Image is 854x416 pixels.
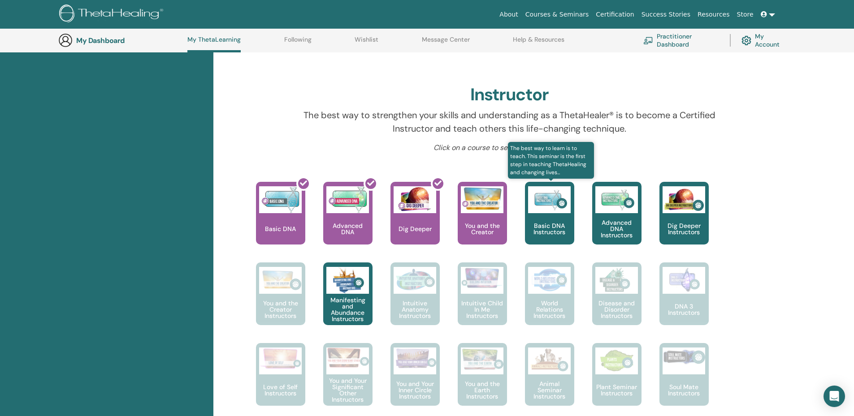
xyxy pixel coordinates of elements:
p: You and Your Inner Circle Instructors [390,381,440,399]
a: Practitioner Dashboard [643,30,719,50]
div: Open Intercom Messenger [824,386,845,407]
p: Dig Deeper Instructors [659,223,709,235]
a: You and the Creator Instructors You and the Creator Instructors [256,262,305,343]
img: logo.png [59,4,166,25]
a: Manifesting and Abundance Instructors Manifesting and Abundance Instructors [323,262,373,343]
p: DNA 3 Instructors [659,303,709,316]
a: Dig Deeper Instructors Dig Deeper Instructors [659,182,709,262]
p: Practitioner [255,34,292,72]
img: You and the Creator [461,186,503,211]
span: The best way to learn is to teach. This seminar is the first step in teaching ThetaHealing and ch... [508,142,594,179]
a: Courses & Seminars [522,6,593,23]
a: Message Center [422,36,470,50]
img: chalkboard-teacher.svg [643,37,653,44]
img: Disease and Disorder Instructors [595,267,638,294]
img: Intuitive Anatomy Instructors [394,267,436,294]
p: Soul Mate Instructors [659,384,709,396]
a: The best way to learn is to teach. This seminar is the first step in teaching ThetaHealing and ch... [525,182,574,262]
img: Basic DNA Instructors [528,186,571,213]
p: Dig Deeper [395,226,435,232]
img: Dig Deeper Instructors [663,186,705,213]
p: Certificate of Science [727,34,764,72]
p: You and the Earth Instructors [458,381,507,399]
a: Advanced DNA Advanced DNA [323,182,373,262]
img: Plant Seminar Instructors [595,347,638,374]
p: Advanced DNA Instructors [592,219,642,238]
img: Soul Mate Instructors [663,347,705,366]
a: My ThetaLearning [187,36,241,52]
p: Instructor [412,34,450,72]
img: DNA 3 Instructors [663,267,705,294]
img: Manifesting and Abundance Instructors [326,267,369,294]
p: The best way to strengthen your skills and understanding as a ThetaHealer® is to become a Certifi... [295,108,724,135]
a: DNA 3 Instructors DNA 3 Instructors [659,262,709,343]
img: You and the Earth Instructors [461,347,503,371]
a: Certification [592,6,637,23]
a: Success Stories [638,6,694,23]
h3: My Dashboard [76,36,166,45]
p: Basic DNA Instructors [525,223,574,235]
p: You and the Creator [458,223,507,235]
img: Intuitive Child In Me Instructors [461,267,503,289]
a: My Account [741,30,787,50]
a: Wishlist [355,36,378,50]
img: Animal Seminar Instructors [528,347,571,374]
img: You and Your Inner Circle Instructors [394,347,436,369]
p: You and the Creator Instructors [256,300,305,319]
p: Disease and Disorder Instructors [592,300,642,319]
p: Manifesting and Abundance Instructors [323,297,373,322]
p: Master [569,34,607,72]
a: You and the Creator You and the Creator [458,182,507,262]
p: Intuitive Anatomy Instructors [390,300,440,319]
img: Love of Self Instructors [259,347,302,369]
img: World Relations Instructors [528,267,571,294]
img: Basic DNA [259,186,302,213]
p: Advanced DNA [323,223,373,235]
p: Intuitive Child In Me Instructors [458,300,507,319]
a: Intuitive Child In Me Instructors Intuitive Child In Me Instructors [458,262,507,343]
p: Click on a course to search available seminars [295,142,724,153]
p: Love of Self Instructors [256,384,305,396]
h2: Instructor [470,85,549,105]
a: World Relations Instructors World Relations Instructors [525,262,574,343]
img: Advanced DNA [326,186,369,213]
a: Intuitive Anatomy Instructors Intuitive Anatomy Instructors [390,262,440,343]
p: Animal Seminar Instructors [525,381,574,399]
img: cog.svg [741,34,751,47]
img: You and the Creator Instructors [259,267,302,294]
p: Plant Seminar Instructors [592,384,642,396]
img: Advanced DNA Instructors [595,186,638,213]
a: Basic DNA Basic DNA [256,182,305,262]
a: Dig Deeper Dig Deeper [390,182,440,262]
a: Resources [694,6,733,23]
p: World Relations Instructors [525,300,574,319]
p: You and Your Significant Other Instructors [323,377,373,403]
a: Following [284,36,312,50]
a: About [496,6,521,23]
a: Store [733,6,757,23]
a: Help & Resources [513,36,564,50]
img: You and Your Significant Other Instructors [326,347,369,368]
a: Advanced DNA Instructors Advanced DNA Instructors [592,182,642,262]
a: Disease and Disorder Instructors Disease and Disorder Instructors [592,262,642,343]
img: generic-user-icon.jpg [58,33,73,47]
img: Dig Deeper [394,186,436,213]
